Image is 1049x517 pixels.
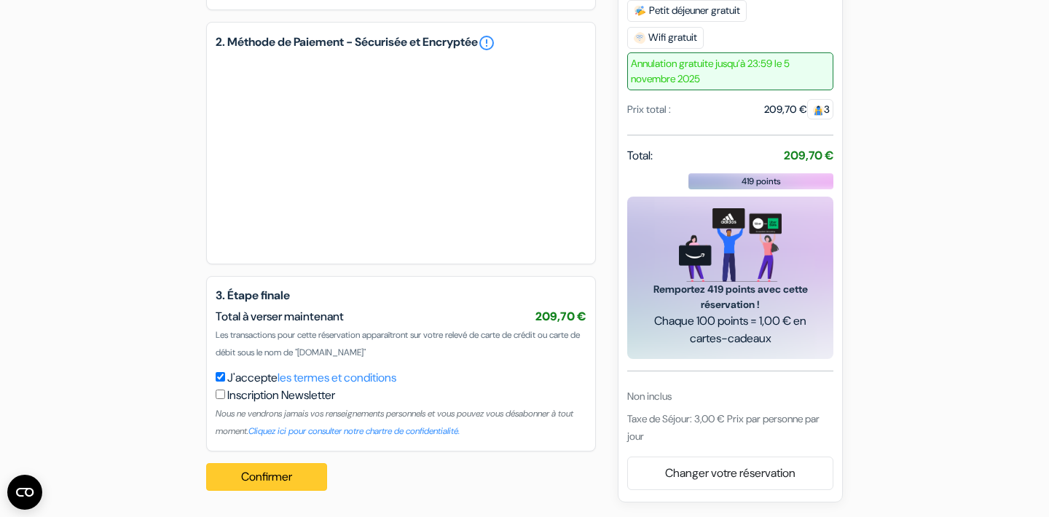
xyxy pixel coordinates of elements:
[627,52,833,90] span: Annulation gratuite jusqu’à 23:59 le 5 novembre 2025
[634,5,646,17] img: free_breakfast.svg
[7,475,42,510] button: Ouvrir le widget CMP
[807,99,833,119] span: 3
[535,309,586,324] span: 209,70 €
[627,147,653,165] span: Total:
[813,105,824,116] img: guest.svg
[742,175,781,188] span: 419 points
[230,72,572,237] iframe: Cadre de saisie sécurisé pour le paiement
[478,34,495,52] a: error_outline
[627,389,833,404] div: Non inclus
[278,370,396,385] a: les termes et conditions
[645,312,816,347] span: Chaque 100 points = 1,00 € en cartes-cadeaux
[227,387,335,404] label: Inscription Newsletter
[227,369,396,387] label: J'accepte
[627,412,820,443] span: Taxe de Séjour: 3,00 € Prix par personne par jour
[216,309,344,324] span: Total à verser maintenant
[634,32,645,44] img: free_wifi.svg
[679,208,782,282] img: gift_card_hero_new.png
[645,282,816,312] span: Remportez 419 points avec cette réservation !
[216,34,586,52] h5: 2. Méthode de Paiement - Sécurisée et Encryptée
[206,463,327,491] button: Confirmer
[216,329,580,358] span: Les transactions pour cette réservation apparaîtront sur votre relevé de carte de crédit ou carte...
[628,459,833,487] a: Changer votre réservation
[627,102,671,117] div: Prix total :
[764,102,833,117] div: 209,70 €
[784,148,833,163] strong: 209,70 €
[627,27,704,49] span: Wifi gratuit
[216,288,586,302] h5: 3. Étape finale
[216,408,573,437] small: Nous ne vendrons jamais vos renseignements personnels et vous pouvez vous désabonner à tout moment.
[248,425,460,437] a: Cliquez ici pour consulter notre chartre de confidentialité.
